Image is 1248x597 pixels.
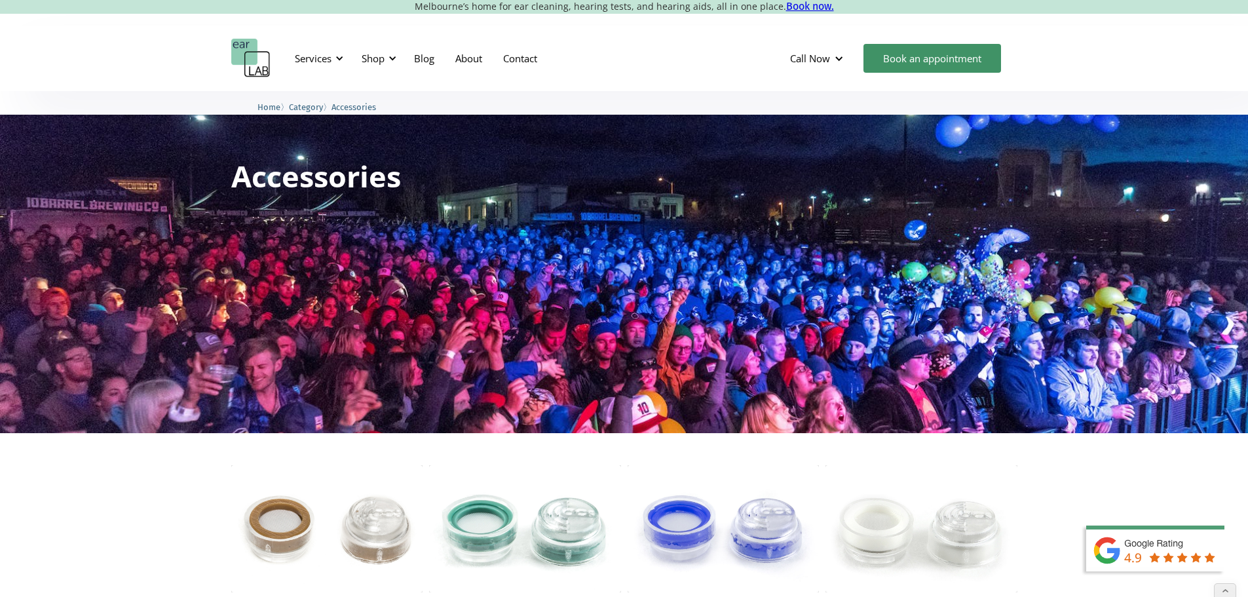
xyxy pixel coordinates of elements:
a: Category [289,100,323,113]
a: Accessories [331,100,376,113]
h1: Accessories [231,161,401,191]
img: ACS PRO17 Hearing Protection Filter [825,465,1017,592]
a: Home [257,100,280,113]
a: Contact [493,39,548,77]
li: 〉 [257,100,289,114]
div: Call Now [780,39,857,78]
div: Call Now [790,52,830,65]
span: Home [257,102,280,112]
div: Services [287,39,347,78]
div: Shop [362,52,385,65]
li: 〉 [289,100,331,114]
img: ACS PRO15 Hearing Protection Filter [628,465,820,592]
a: Blog [404,39,445,77]
div: Shop [354,39,400,78]
span: Category [289,102,323,112]
img: ACS PRO10 Hearing Protection Filter [429,465,621,592]
span: Accessories [331,102,376,112]
img: ACS PRO Impulse Hearing Protection Filter [231,465,423,592]
a: About [445,39,493,77]
a: home [231,39,271,78]
div: Services [295,52,331,65]
a: Book an appointment [863,44,1001,73]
